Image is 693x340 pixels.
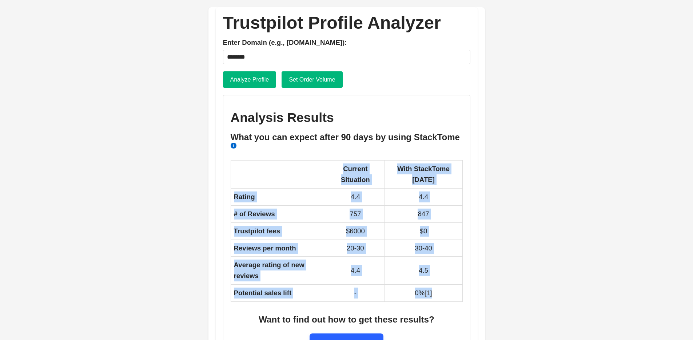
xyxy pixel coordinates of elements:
th: With StackTome [DATE] [385,161,462,189]
td: Rating [231,188,326,205]
td: 30-40 [385,240,462,257]
th: Current Situation [326,161,385,189]
td: Reviews per month [231,240,326,257]
button: Set Order Volume [282,71,342,88]
td: Potential sales lift [231,285,326,302]
td: Trustpilot fees [231,222,326,240]
td: 20-30 [326,240,385,257]
td: 4.4 [326,257,385,285]
td: $0 [385,222,462,240]
td: 0% [385,285,462,302]
label: Enter Domain (e.g., [DOMAIN_NAME]): [223,37,470,48]
h2: Analysis Results [231,110,463,126]
td: Average rating of new reviews [231,257,326,285]
td: 757 [326,205,385,222]
td: # of Reviews [231,205,326,222]
h3: What you can expect after 90 days by using StackTome [231,132,463,153]
td: 4.5 [385,257,462,285]
td: 4.4 [326,188,385,205]
td: - [326,285,385,302]
h1: Trustpilot Profile Analyzer [223,15,470,31]
div: Want to find out how to get these results? [231,313,463,327]
td: 4.4 [385,188,462,205]
span: i [231,143,236,149]
td: 847 [385,205,462,222]
a: [1] [425,289,432,297]
td: $6000 [326,222,385,240]
button: Analyze Profile [223,71,276,88]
